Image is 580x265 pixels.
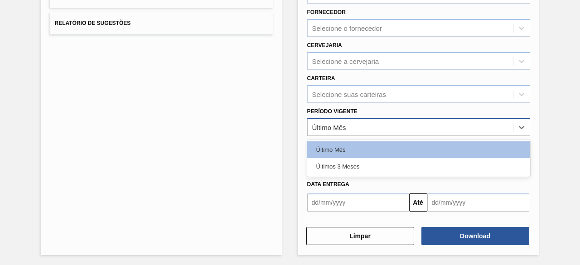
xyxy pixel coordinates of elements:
input: dd/mm/yyyy [307,193,409,212]
button: Limpar [306,227,414,245]
span: Relatório de Sugestões [55,20,131,26]
label: Cervejaria [307,42,342,48]
button: Relatório de Sugestões [50,12,273,34]
label: Fornecedor [307,9,346,15]
div: Selecione suas carteiras [312,90,386,98]
button: Download [421,227,529,245]
label: Período Vigente [307,108,358,115]
button: Até [409,193,427,212]
input: dd/mm/yyyy [427,193,529,212]
div: Selecione a cervejaria [312,57,379,65]
div: Selecione o fornecedor [312,24,382,32]
span: Data entrega [307,181,349,188]
div: Últimos 3 Meses [307,158,530,175]
div: Último Mês [307,141,530,158]
label: Carteira [307,75,335,82]
div: Último Mês [312,123,346,131]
